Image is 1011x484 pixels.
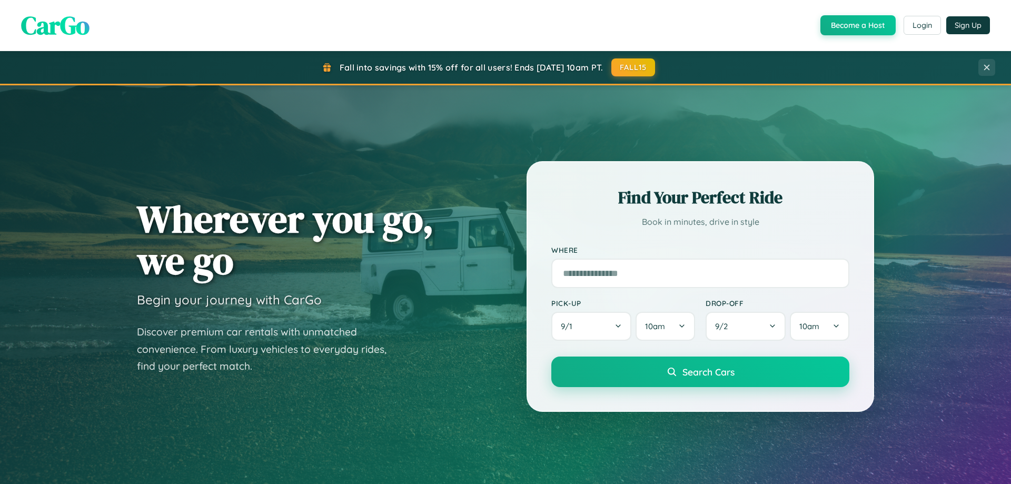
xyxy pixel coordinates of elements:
[340,62,603,73] span: Fall into savings with 15% off for all users! Ends [DATE] 10am PT.
[551,299,695,308] label: Pick-up
[946,16,990,34] button: Sign Up
[820,15,896,35] button: Become a Host
[611,58,656,76] button: FALL15
[904,16,941,35] button: Login
[551,312,631,341] button: 9/1
[682,366,735,378] span: Search Cars
[551,357,849,387] button: Search Cars
[137,198,434,281] h1: Wherever you go, we go
[137,323,400,375] p: Discover premium car rentals with unmatched convenience. From luxury vehicles to everyday rides, ...
[561,321,578,331] span: 9 / 1
[21,8,90,43] span: CarGo
[645,321,665,331] span: 10am
[551,186,849,209] h2: Find Your Perfect Ride
[706,299,849,308] label: Drop-off
[636,312,695,341] button: 10am
[715,321,733,331] span: 9 / 2
[137,292,322,308] h3: Begin your journey with CarGo
[790,312,849,341] button: 10am
[706,312,786,341] button: 9/2
[551,245,849,254] label: Where
[799,321,819,331] span: 10am
[551,214,849,230] p: Book in minutes, drive in style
